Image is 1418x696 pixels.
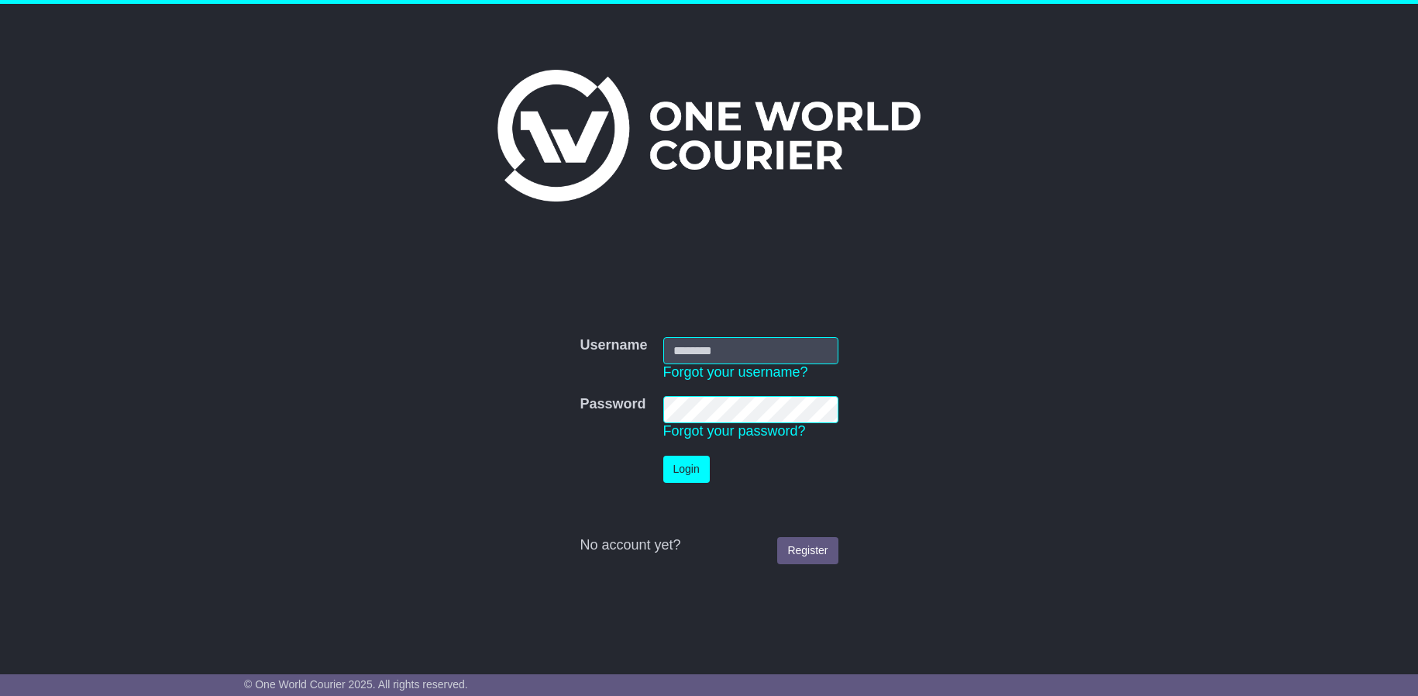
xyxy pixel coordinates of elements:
label: Username [580,337,647,354]
button: Login [663,456,710,483]
a: Forgot your password? [663,423,806,439]
span: © One World Courier 2025. All rights reserved. [244,678,468,691]
a: Forgot your username? [663,364,808,380]
label: Password [580,396,645,413]
div: No account yet? [580,537,838,554]
a: Register [777,537,838,564]
img: One World [497,70,921,202]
